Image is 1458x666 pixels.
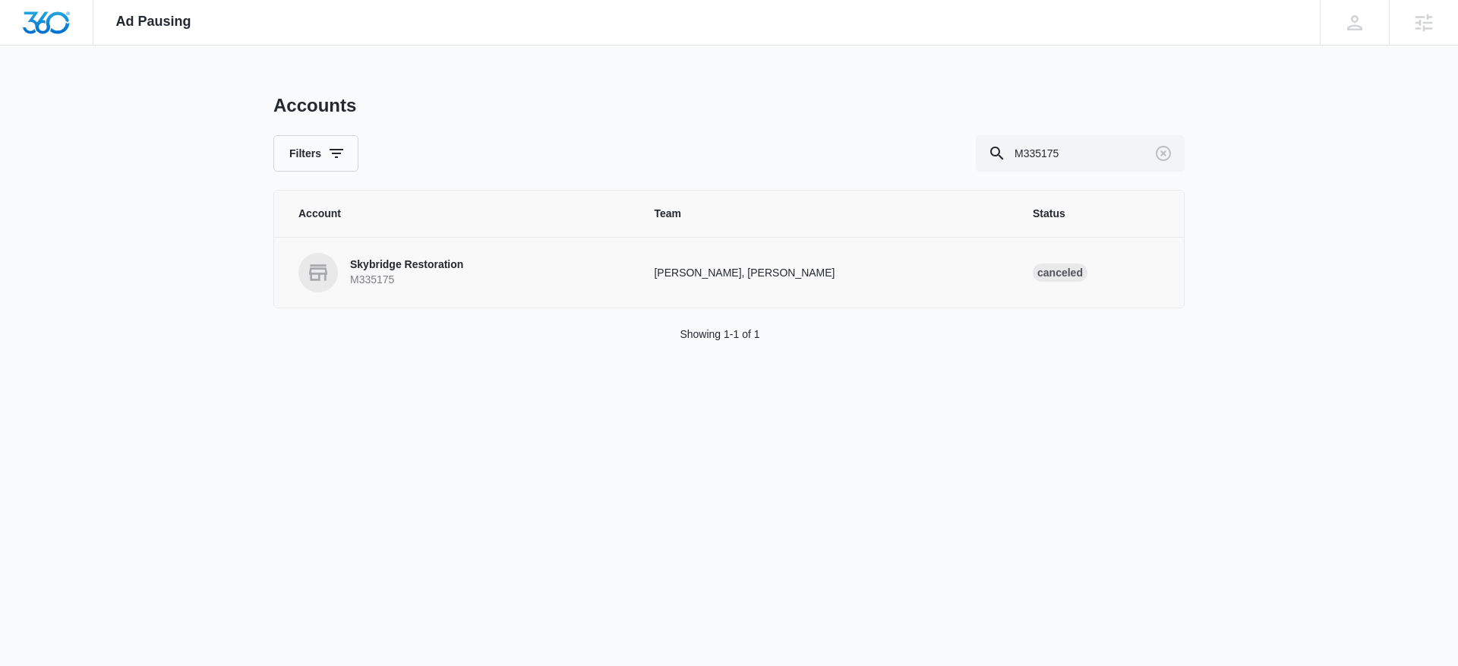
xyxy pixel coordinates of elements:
[680,327,759,342] p: Showing 1-1 of 1
[298,253,617,292] a: Skybridge RestorationM335175
[350,257,463,273] p: Skybridge Restoration
[273,135,358,172] button: Filters
[654,206,996,222] span: Team
[298,206,617,222] span: Account
[350,273,463,288] p: M335175
[1033,206,1160,222] span: Status
[116,14,191,30] span: Ad Pausing
[1033,264,1087,282] div: Canceled
[1151,141,1176,166] button: Clear
[273,94,356,117] h1: Accounts
[654,265,996,281] p: [PERSON_NAME], [PERSON_NAME]
[976,135,1185,172] input: Search By Account Number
